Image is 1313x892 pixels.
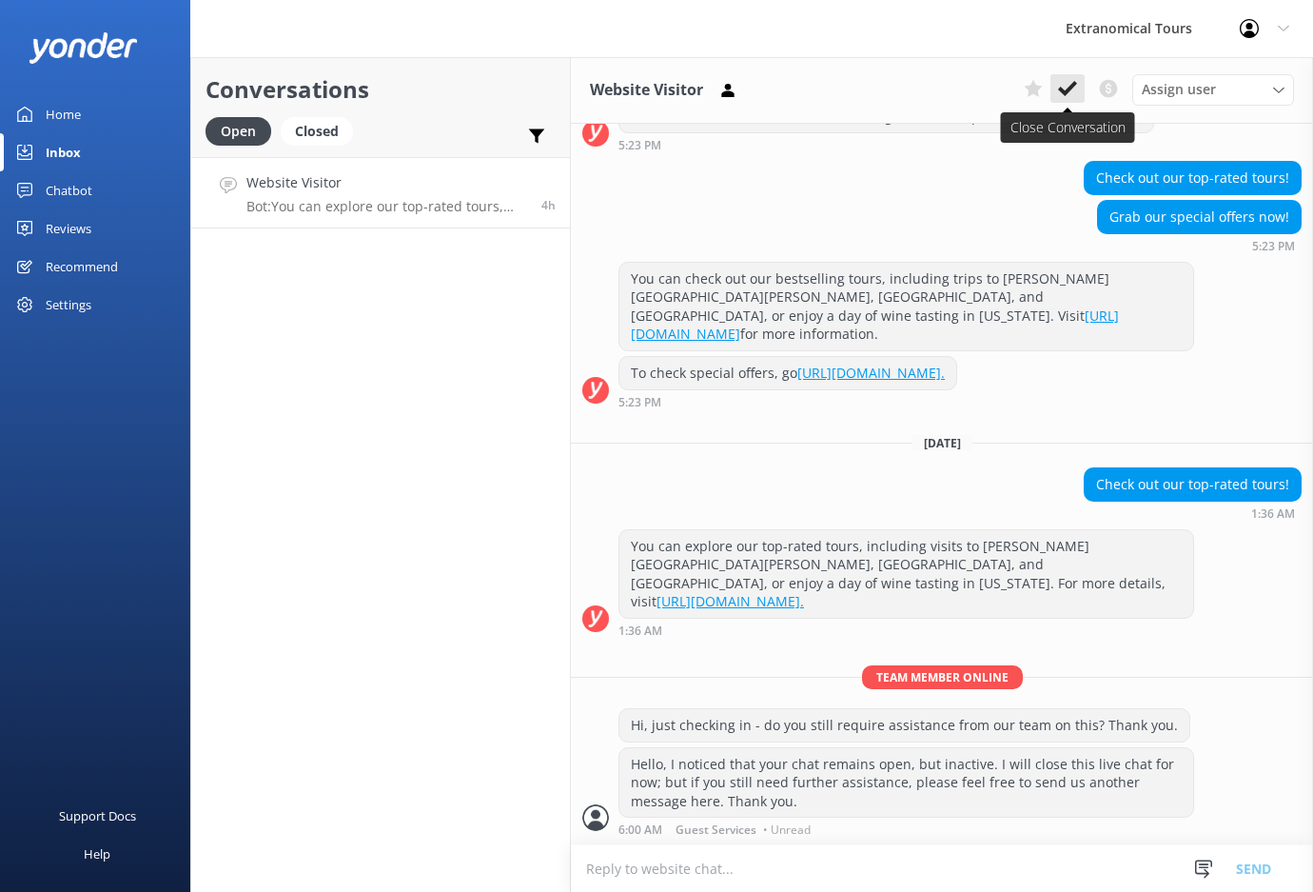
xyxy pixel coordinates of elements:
div: Sep 20 2025 01:36am (UTC -07:00) America/Tijuana [618,624,1194,637]
a: Closed [281,120,363,141]
div: Settings [46,286,91,324]
span: Sep 20 2025 01:36am (UTC -07:00) America/Tijuana [541,197,556,213]
div: Hello, I noticed that your chat remains open, but inactive. I will close this live chat for now; ... [619,748,1193,818]
div: Recommend [46,248,118,286]
a: Website VisitorBot:You can explore our top-rated tours, including visits to [PERSON_NAME][GEOGRAP... [191,157,570,228]
div: Grab our special offers now! [1098,201,1301,233]
img: yonder-white-logo.png [29,32,138,64]
h2: Conversations [206,71,556,108]
a: [URL][DOMAIN_NAME]. [797,364,945,382]
span: Guest Services [676,824,756,836]
div: Inbox [46,133,81,171]
h3: Website Visitor [590,78,703,103]
a: [URL][DOMAIN_NAME]. [656,592,804,610]
div: Check out our top-rated tours! [1085,162,1301,194]
div: To check special offers, go [619,357,956,389]
div: Home [46,95,81,133]
div: You can check out our bestselling tours, including trips to [PERSON_NAME][GEOGRAPHIC_DATA][PERSON... [619,263,1193,350]
div: Sep 19 2025 05:23pm (UTC -07:00) America/Tijuana [618,395,957,408]
h4: Website Visitor [246,172,527,193]
div: Sep 20 2025 06:00am (UTC -07:00) America/Tijuana [618,823,1194,836]
div: Assign User [1132,74,1294,105]
div: Support Docs [59,797,136,835]
span: Team member online [862,665,1023,689]
strong: 5:23 PM [618,140,661,151]
a: [URL][DOMAIN_NAME] [994,108,1138,126]
div: Sep 19 2025 05:23pm (UTC -07:00) America/Tijuana [1097,239,1302,252]
div: Chatbot [46,171,92,209]
div: Open [206,117,271,146]
strong: 1:36 AM [1251,508,1295,520]
strong: 6:00 AM [618,824,662,836]
span: • Unread [763,824,811,836]
div: Hi, just checking in - do you still require assistance from our team on this? Thank you. [619,709,1189,742]
div: Closed [281,117,353,146]
strong: 5:23 PM [618,397,661,408]
div: Sep 19 2025 05:23pm (UTC -07:00) America/Tijuana [618,138,1154,151]
span: Assign user [1142,79,1216,100]
div: You can explore our top-rated tours, including visits to [PERSON_NAME][GEOGRAPHIC_DATA][PERSON_NA... [619,530,1193,618]
span: [DATE] [912,435,972,451]
a: Open [206,120,281,141]
p: Bot: You can explore our top-rated tours, including visits to [PERSON_NAME][GEOGRAPHIC_DATA][PERS... [246,198,527,215]
strong: 5:23 PM [1252,241,1295,252]
div: Sep 20 2025 01:36am (UTC -07:00) America/Tijuana [1084,506,1302,520]
div: Help [84,835,110,873]
div: Check out our top-rated tours! [1085,468,1301,501]
a: [URL][DOMAIN_NAME] [631,307,1119,344]
strong: 1:36 AM [618,625,662,637]
div: Reviews [46,209,91,248]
